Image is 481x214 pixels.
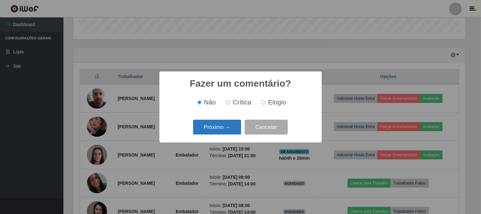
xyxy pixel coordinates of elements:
[268,99,286,106] span: Elogio
[190,78,291,89] h2: Fazer um comentário?
[198,100,202,104] input: Não
[262,100,266,104] input: Elogio
[193,120,241,135] button: Próximo →
[233,99,251,106] span: Crítica
[245,120,288,135] button: Cancelar
[226,100,230,104] input: Crítica
[204,99,216,106] span: Não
